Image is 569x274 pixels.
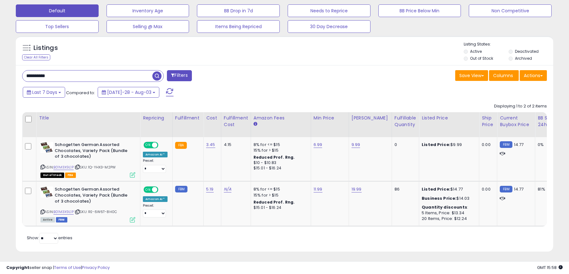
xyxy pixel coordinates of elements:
[40,186,135,222] div: ASIN:
[107,20,189,33] button: Selling @ Max
[27,235,72,241] span: Show: entries
[482,115,494,128] div: Ship Price
[422,196,474,201] div: $14.03
[34,44,58,52] h5: Listings
[254,192,306,198] div: 15% for > $15
[500,141,512,148] small: FBM
[538,142,559,148] div: 0%
[55,186,132,206] b: Schogetten German Assorted Chocolates, Variety Pack (Bundle of 3 chocolates)
[98,87,159,98] button: [DATE]-28 - Aug-03
[254,186,306,192] div: 8% for <= $15
[470,56,493,61] label: Out of Stock
[144,143,152,148] span: ON
[22,54,50,60] div: Clear All Filters
[352,186,362,192] a: 19.99
[55,142,132,161] b: Schogetten German Assorted Chocolates, Variety Pack (Bundle of 3 chocolates)
[23,87,65,98] button: Last 7 Days
[288,20,370,33] button: 30 Day Decrease
[314,142,322,148] a: 6.99
[378,4,461,17] button: BB Price Below Min
[520,70,547,81] button: Actions
[157,187,168,192] span: OFF
[254,160,306,166] div: $10 - $10.83
[469,4,552,17] button: Non Competitive
[395,115,416,128] div: Fulfillable Quantity
[455,70,488,81] button: Save View
[82,265,110,271] a: Privacy Policy
[515,49,539,54] label: Deactivated
[107,4,189,17] button: Inventory Age
[254,115,308,121] div: Amazon Fees
[514,186,524,192] span: 14.77
[395,142,414,148] div: 0
[206,115,218,121] div: Cost
[422,204,474,210] div: :
[288,4,370,17] button: Needs to Reprice
[224,115,248,128] div: Fulfillment Cost
[16,4,99,17] button: Default
[157,143,168,148] span: OFF
[54,265,81,271] a: Terms of Use
[422,186,450,192] b: Listed Price:
[395,186,414,192] div: 86
[254,121,257,127] small: Amazon Fees.
[422,195,456,201] b: Business Price:
[224,142,246,148] div: 4.15
[53,209,74,215] a: B01M3X9L1P
[144,187,152,192] span: ON
[422,204,467,210] b: Quantity discounts
[197,4,280,17] button: BB Drop in 7d
[40,173,64,178] span: All listings that are currently out of stock and unavailable for purchase on Amazon
[470,49,482,54] label: Active
[32,89,57,95] span: Last 7 Days
[107,89,151,95] span: [DATE]-28 - Aug-03
[40,142,135,177] div: ASIN:
[500,186,512,192] small: FBM
[175,115,201,121] div: Fulfillment
[254,142,306,148] div: 8% for <= $15
[422,186,474,192] div: $14.77
[53,165,74,170] a: B01M3X9L1P
[352,142,360,148] a: 9.99
[206,142,215,148] a: 3.45
[500,115,532,128] div: Current Buybox Price
[537,265,563,271] span: 2025-08-14 15:58 GMT
[167,70,192,81] button: Filters
[16,20,99,33] button: Top Sellers
[352,115,389,121] div: [PERSON_NAME]
[143,204,168,218] div: Preset:
[66,90,95,96] span: Compared to:
[175,142,187,149] small: FBA
[482,142,492,148] div: 0.00
[515,56,532,61] label: Archived
[75,165,116,170] span: | SKU: 1Q-YHX3-M2PW
[143,196,168,202] div: Amazon AI *
[143,115,170,121] div: Repricing
[493,72,513,79] span: Columns
[224,186,231,192] a: N/A
[143,159,168,173] div: Preset:
[254,205,306,210] div: $15.01 - $16.24
[422,115,476,121] div: Listed Price
[422,142,450,148] b: Listed Price:
[422,216,474,222] div: 20 Items, Price: $12.24
[514,142,524,148] span: 14.77
[314,186,322,192] a: 11.99
[464,41,553,47] p: Listing States:
[482,186,492,192] div: 0.00
[538,115,561,128] div: BB Share 24h.
[206,186,214,192] a: 5.19
[65,173,76,178] span: FBA
[254,155,295,160] b: Reduced Prof. Rng.
[422,142,474,148] div: $9.99
[40,186,53,198] img: 51MYtwg4nFL._SL40_.jpg
[6,265,29,271] strong: Copyright
[489,70,519,81] button: Columns
[56,217,67,222] span: FBM
[422,210,474,216] div: 5 Items, Price: $13.34
[175,186,187,192] small: FBM
[254,199,295,205] b: Reduced Prof. Rng.
[254,148,306,153] div: 15% for > $15
[40,142,53,153] img: 51MYtwg4nFL._SL40_.jpg
[143,152,168,157] div: Amazon AI *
